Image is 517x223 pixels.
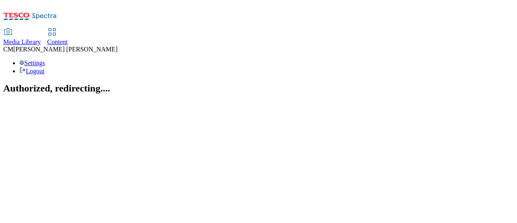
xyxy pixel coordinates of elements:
[19,59,45,66] a: Settings
[3,83,514,94] h2: Authorized, redirecting....
[13,46,118,53] span: [PERSON_NAME] [PERSON_NAME]
[3,46,13,53] span: CM
[19,68,44,74] a: Logout
[3,38,41,45] span: Media Library
[47,38,68,45] span: Content
[47,29,68,46] a: Content
[3,29,41,46] a: Media Library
